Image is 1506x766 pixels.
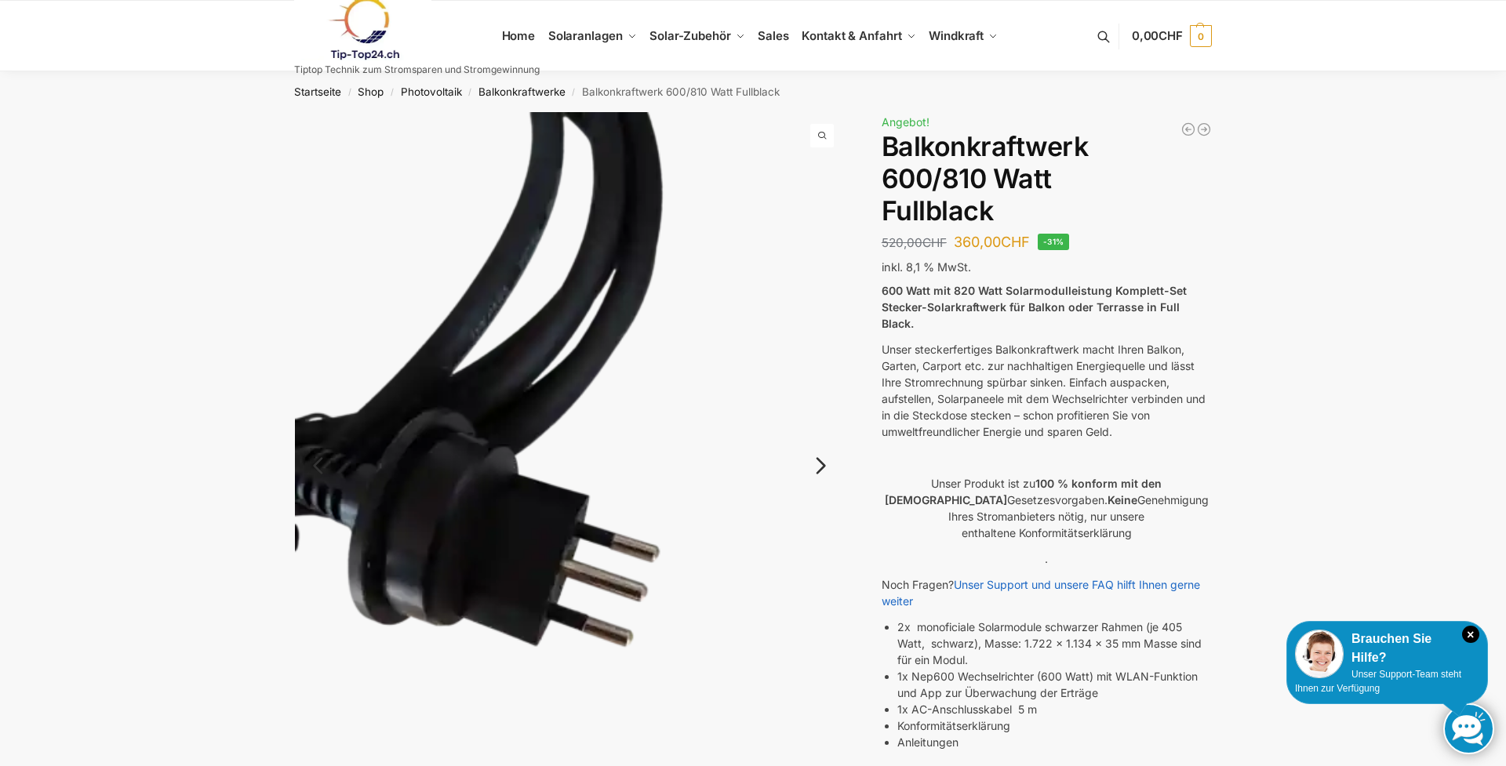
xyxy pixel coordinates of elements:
[922,1,1005,71] a: Windkraft
[845,112,1395,722] img: Balkonkraftwerk 600/810 Watt Fullblack 7
[897,619,1212,668] li: 2x monoficiale Solarmodule schwarzer Rahmen (je 405 Watt, schwarz), Masse: 1.722 x 1.134 x 35 mm ...
[882,235,947,250] bdi: 520,00
[267,71,1240,112] nav: Breadcrumb
[882,131,1212,227] h1: Balkonkraftwerk 600/810 Watt Fullblack
[294,65,540,74] p: Tiptop Technik zum Stromsparen und Stromgewinnung
[882,578,1200,608] a: Unser Support und unsere FAQ hilft Ihnen gerne weiter
[795,1,922,71] a: Kontakt & Anfahrt
[548,28,623,43] span: Solaranlagen
[649,28,731,43] span: Solar-Zubehör
[758,28,789,43] span: Sales
[882,475,1212,541] p: Unser Produkt ist zu Gesetzesvorgaben. Genehmigung Ihres Stromanbieters nötig, nur unsere enthalt...
[1001,234,1030,250] span: CHF
[885,477,1162,506] strong: 100 % konform mit den [DEMOGRAPHIC_DATA]
[401,85,462,98] a: Photovoltaik
[897,701,1212,717] li: 1x AC-Anschlusskabel 5 m
[1038,234,1070,250] span: -31%
[1180,122,1196,137] a: Balkonkraftwerk 445/600 Watt Bificial
[897,717,1212,734] li: Konformitätserklärung
[358,85,384,98] a: Shop
[478,85,566,98] a: Balkonkraftwerke
[922,235,947,250] span: CHF
[566,86,582,99] span: /
[897,734,1212,750] li: Anleitungen
[897,668,1212,701] li: 1x Nep600 Wechselrichter (600 Watt) mit WLAN-Funktion und App zur Überwachung der Erträge
[1132,13,1212,60] a: 0,00CHF 0
[929,28,984,43] span: Windkraft
[643,1,751,71] a: Solar-Zubehör
[882,284,1187,330] strong: 600 Watt mit 820 Watt Solarmodulleistung Komplett-Set Stecker-Solarkraftwerk für Balkon oder Terr...
[462,86,478,99] span: /
[1295,630,1344,678] img: Customer service
[1196,122,1212,137] a: Balkonkraftwerk 405/600 Watt erweiterbar
[802,28,901,43] span: Kontakt & Anfahrt
[1132,28,1183,43] span: 0,00
[882,260,971,274] span: inkl. 8,1 % MwSt.
[384,86,400,99] span: /
[1462,626,1479,643] i: Schließen
[882,550,1212,567] p: .
[882,576,1212,609] p: Noch Fragen?
[954,234,1030,250] bdi: 360,00
[1190,25,1212,47] span: 0
[1108,493,1137,506] strong: Keine
[294,85,341,98] a: Startseite
[882,341,1212,440] p: Unser steckerfertiges Balkonkraftwerk macht Ihren Balkon, Garten, Carport etc. zur nachhaltigen E...
[1295,630,1479,667] div: Brauchen Sie Hilfe?
[541,1,642,71] a: Solaranlagen
[1159,28,1183,43] span: CHF
[882,115,929,129] span: Angebot!
[751,1,795,71] a: Sales
[341,86,358,99] span: /
[1295,669,1461,694] span: Unser Support-Team steht Ihnen zur Verfügung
